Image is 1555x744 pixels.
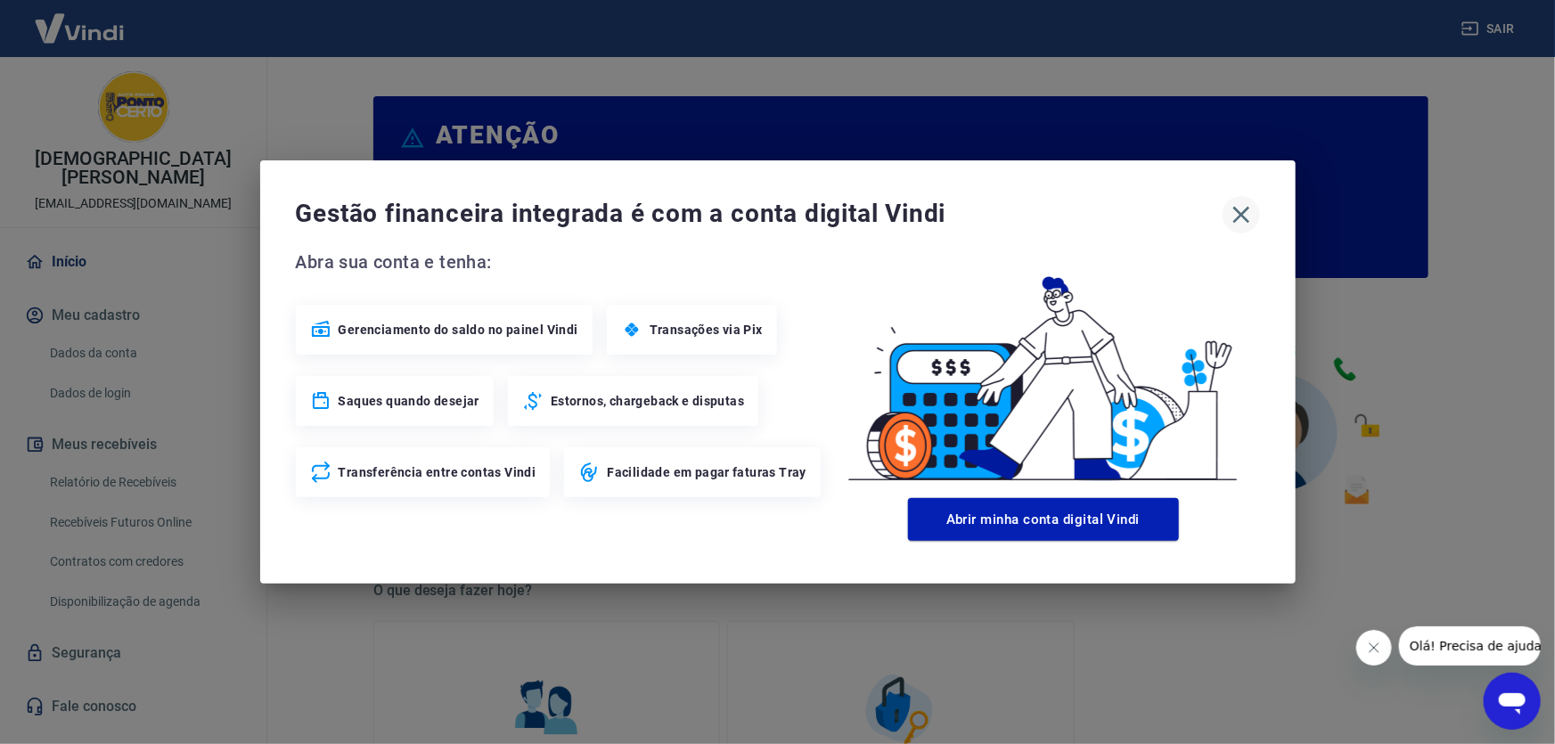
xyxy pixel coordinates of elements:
[339,321,578,339] span: Gerenciamento do saldo no painel Vindi
[908,498,1179,541] button: Abrir minha conta digital Vindi
[551,392,744,410] span: Estornos, chargeback e disputas
[296,196,1223,232] span: Gestão financeira integrada é com a conta digital Vindi
[1399,626,1541,666] iframe: Mensagem da empresa
[339,392,479,410] span: Saques quando desejar
[1484,673,1541,730] iframe: Botão para abrir a janela de mensagens
[607,463,806,481] span: Facilidade em pagar faturas Tray
[827,248,1260,491] img: Good Billing
[339,463,536,481] span: Transferência entre contas Vindi
[11,12,150,27] span: Olá! Precisa de ajuda?
[1356,630,1392,666] iframe: Fechar mensagem
[650,321,763,339] span: Transações via Pix
[296,248,827,276] span: Abra sua conta e tenha:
